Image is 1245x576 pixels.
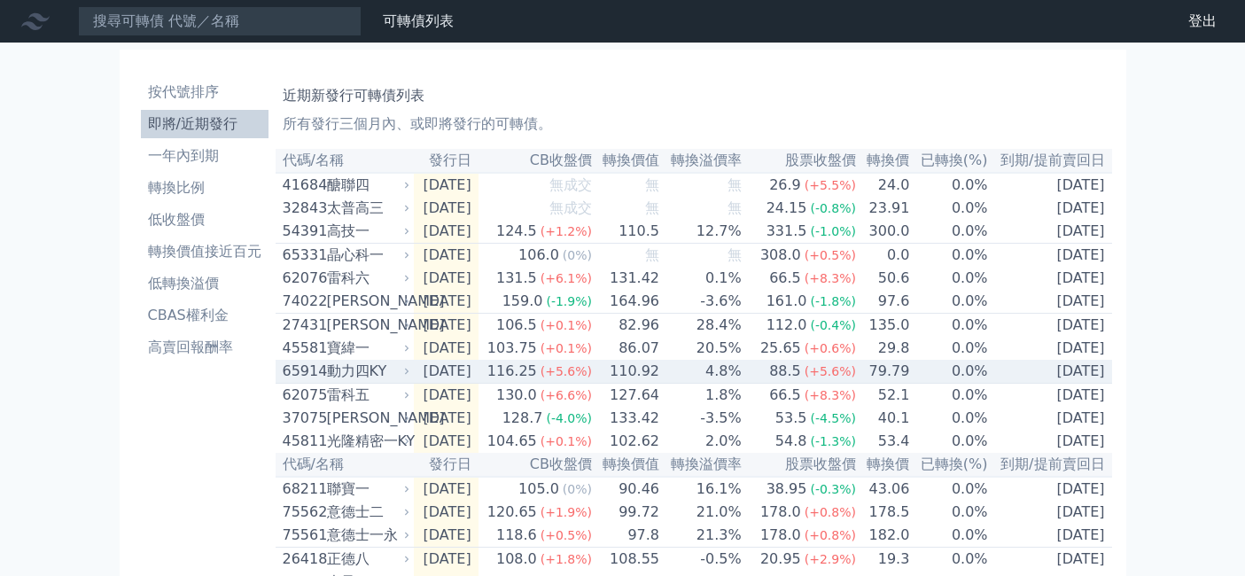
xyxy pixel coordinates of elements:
[660,267,743,290] td: 0.1%
[141,337,268,358] li: 高賣回報酬率
[414,244,479,268] td: [DATE]
[857,407,910,430] td: 40.1
[805,505,856,519] span: (+0.8%)
[283,408,323,429] div: 37075
[910,197,988,220] td: 0.0%
[910,360,988,384] td: 0.0%
[541,552,592,566] span: (+1.8%)
[989,407,1112,430] td: [DATE]
[810,201,856,215] span: (-0.8%)
[989,360,1112,384] td: [DATE]
[660,360,743,384] td: 4.8%
[910,267,988,290] td: 0.0%
[414,453,479,477] th: 發行日
[593,548,660,572] td: 108.55
[549,199,592,216] span: 無成交
[910,453,988,477] th: 已轉換(%)
[660,149,743,173] th: 轉換溢價率
[141,209,268,230] li: 低收盤價
[414,267,479,290] td: [DATE]
[989,453,1112,477] th: 到期/提前賣回日
[141,110,268,138] a: 即將/近期發行
[989,197,1112,220] td: [DATE]
[772,431,811,452] div: 54.8
[283,291,323,312] div: 74022
[910,430,988,453] td: 0.0%
[546,411,592,425] span: (-4.0%)
[910,244,988,268] td: 0.0%
[141,206,268,234] a: 低收盤價
[857,314,910,338] td: 135.0
[989,430,1112,453] td: [DATE]
[141,145,268,167] li: 一年內到期
[499,408,547,429] div: 128.7
[728,199,742,216] span: 無
[810,294,856,308] span: (-1.8%)
[757,549,805,570] div: 20.95
[414,548,479,572] td: [DATE]
[660,548,743,572] td: -0.5%
[763,198,811,219] div: 24.15
[283,502,323,523] div: 75562
[141,82,268,103] li: 按代號排序
[593,430,660,453] td: 102.62
[593,524,660,548] td: 97.8
[493,385,541,406] div: 130.0
[728,176,742,193] span: 無
[414,197,479,220] td: [DATE]
[414,290,479,314] td: [DATE]
[593,407,660,430] td: 133.42
[989,314,1112,338] td: [DATE]
[763,315,811,336] div: 112.0
[414,384,479,408] td: [DATE]
[327,361,407,382] div: 動力四KY
[141,301,268,330] a: CBAS權利金
[414,360,479,384] td: [DATE]
[989,524,1112,548] td: [DATE]
[541,434,592,448] span: (+0.1%)
[660,290,743,314] td: -3.6%
[484,431,541,452] div: 104.65
[141,177,268,198] li: 轉換比例
[327,291,407,312] div: [PERSON_NAME]
[283,221,323,242] div: 54391
[283,113,1105,135] p: 所有發行三個月內、或即將發行的可轉債。
[910,220,988,244] td: 0.0%
[660,384,743,408] td: 1.8%
[766,175,805,196] div: 26.9
[327,268,407,289] div: 雷科六
[414,149,479,173] th: 發行日
[479,453,593,477] th: CB收盤價
[283,175,323,196] div: 41684
[805,341,856,355] span: (+0.6%)
[660,314,743,338] td: 28.4%
[593,149,660,173] th: 轉換價值
[763,221,811,242] div: 331.5
[766,361,805,382] div: 88.5
[493,525,541,546] div: 118.6
[660,407,743,430] td: -3.5%
[78,6,362,36] input: 搜尋可轉債 代號／名稱
[857,430,910,453] td: 53.4
[757,525,805,546] div: 178.0
[484,361,541,382] div: 116.25
[857,149,910,173] th: 轉換價
[141,142,268,170] a: 一年內到期
[910,548,988,572] td: 0.0%
[593,453,660,477] th: 轉換價值
[660,430,743,453] td: 2.0%
[493,315,541,336] div: 106.5
[549,176,592,193] span: 無成交
[660,453,743,477] th: 轉換溢價率
[810,434,856,448] span: (-1.3%)
[414,477,479,501] td: [DATE]
[857,197,910,220] td: 23.91
[805,248,856,262] span: (+0.5%)
[989,267,1112,290] td: [DATE]
[593,290,660,314] td: 164.96
[546,294,592,308] span: (-1.9%)
[327,338,407,359] div: 寶緯一
[810,482,856,496] span: (-0.3%)
[593,337,660,360] td: 86.07
[414,314,479,338] td: [DATE]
